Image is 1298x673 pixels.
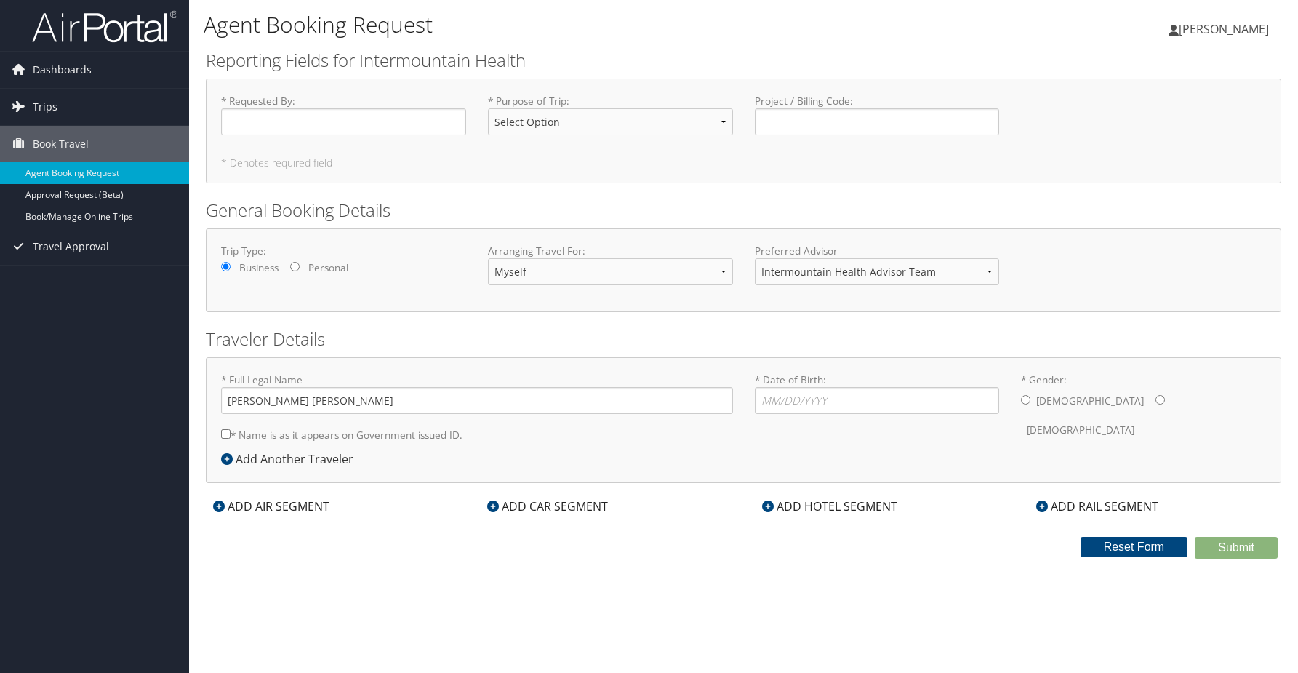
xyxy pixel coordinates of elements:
[221,158,1266,168] h5: * Denotes required field
[1081,537,1188,557] button: Reset Form
[488,108,733,135] select: * Purpose of Trip:
[239,260,279,275] label: Business
[1179,21,1269,37] span: [PERSON_NAME]
[1021,373,1266,445] label: * Gender:
[1021,395,1030,405] input: * Gender:[DEMOGRAPHIC_DATA][DEMOGRAPHIC_DATA]
[1027,416,1134,444] label: [DEMOGRAPHIC_DATA]
[1036,387,1144,415] label: [DEMOGRAPHIC_DATA]
[308,260,348,275] label: Personal
[488,94,733,147] label: * Purpose of Trip :
[755,373,1000,414] label: * Date of Birth:
[1195,537,1278,559] button: Submit
[221,450,361,468] div: Add Another Traveler
[480,498,615,515] div: ADD CAR SEGMENT
[1029,498,1166,515] div: ADD RAIL SEGMENT
[221,94,466,135] label: * Requested By :
[206,498,337,515] div: ADD AIR SEGMENT
[1155,395,1165,405] input: * Gender:[DEMOGRAPHIC_DATA][DEMOGRAPHIC_DATA]
[206,48,1281,73] h2: Reporting Fields for Intermountain Health
[221,108,466,135] input: * Requested By:
[755,244,1000,258] label: Preferred Advisor
[33,126,89,162] span: Book Travel
[221,387,733,414] input: * Full Legal Name
[32,9,177,44] img: airportal-logo.png
[755,387,1000,414] input: * Date of Birth:
[755,498,905,515] div: ADD HOTEL SEGMENT
[755,94,1000,135] label: Project / Billing Code :
[221,429,231,439] input: * Name is as it appears on Government issued ID.
[206,198,1281,223] h2: General Booking Details
[33,52,92,88] span: Dashboards
[206,327,1281,351] h2: Traveler Details
[1169,7,1283,51] a: [PERSON_NAME]
[488,244,733,258] label: Arranging Travel For:
[221,421,462,448] label: * Name is as it appears on Government issued ID.
[33,228,109,265] span: Travel Approval
[204,9,924,40] h1: Agent Booking Request
[755,108,1000,135] input: Project / Billing Code:
[221,373,733,414] label: * Full Legal Name
[33,89,57,125] span: Trips
[221,244,466,258] label: Trip Type:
